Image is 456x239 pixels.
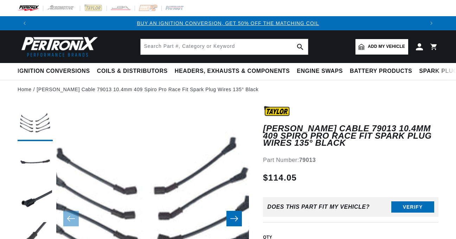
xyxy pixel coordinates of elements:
[63,211,79,226] button: Slide left
[137,20,319,26] a: BUY AN IGNITION CONVERSION, GET 50% OFF THE MATCHING COIL
[355,39,408,55] a: Add my vehicle
[226,211,242,226] button: Slide right
[32,19,424,27] div: 1 of 3
[267,204,370,210] div: Does This part fit My vehicle?
[424,16,438,30] button: Translation missing: en.sections.announcements.next_announcement
[18,34,98,59] img: Pertronix
[18,86,438,93] nav: breadcrumbs
[297,68,343,75] span: Engine Swaps
[368,43,405,50] span: Add my vehicle
[299,157,316,163] strong: 79013
[18,63,94,80] summary: Ignition Conversions
[18,86,32,93] a: Home
[391,201,434,213] button: Verify
[175,68,290,75] span: Headers, Exhausts & Components
[293,39,308,55] button: search button
[18,106,53,141] button: Load image 1 in gallery view
[18,145,53,180] button: Load image 2 in gallery view
[350,68,412,75] span: Battery Products
[171,63,293,80] summary: Headers, Exhausts & Components
[293,63,346,80] summary: Engine Swaps
[346,63,416,80] summary: Battery Products
[32,19,424,27] div: Announcement
[18,16,32,30] button: Translation missing: en.sections.announcements.previous_announcement
[263,125,438,146] h1: [PERSON_NAME] Cable 79013 10.4mm 409 Spiro Pro Race Fit Spark Plug Wires 135° Black
[37,86,258,93] a: [PERSON_NAME] Cable 79013 10.4mm 409 Spiro Pro Race Fit Spark Plug Wires 135° Black
[141,39,308,55] input: Search Part #, Category or Keyword
[263,171,297,184] span: $114.05
[263,156,438,165] div: Part Number:
[18,68,90,75] span: Ignition Conversions
[97,68,168,75] span: Coils & Distributors
[94,63,171,80] summary: Coils & Distributors
[18,183,53,219] button: Load image 3 in gallery view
